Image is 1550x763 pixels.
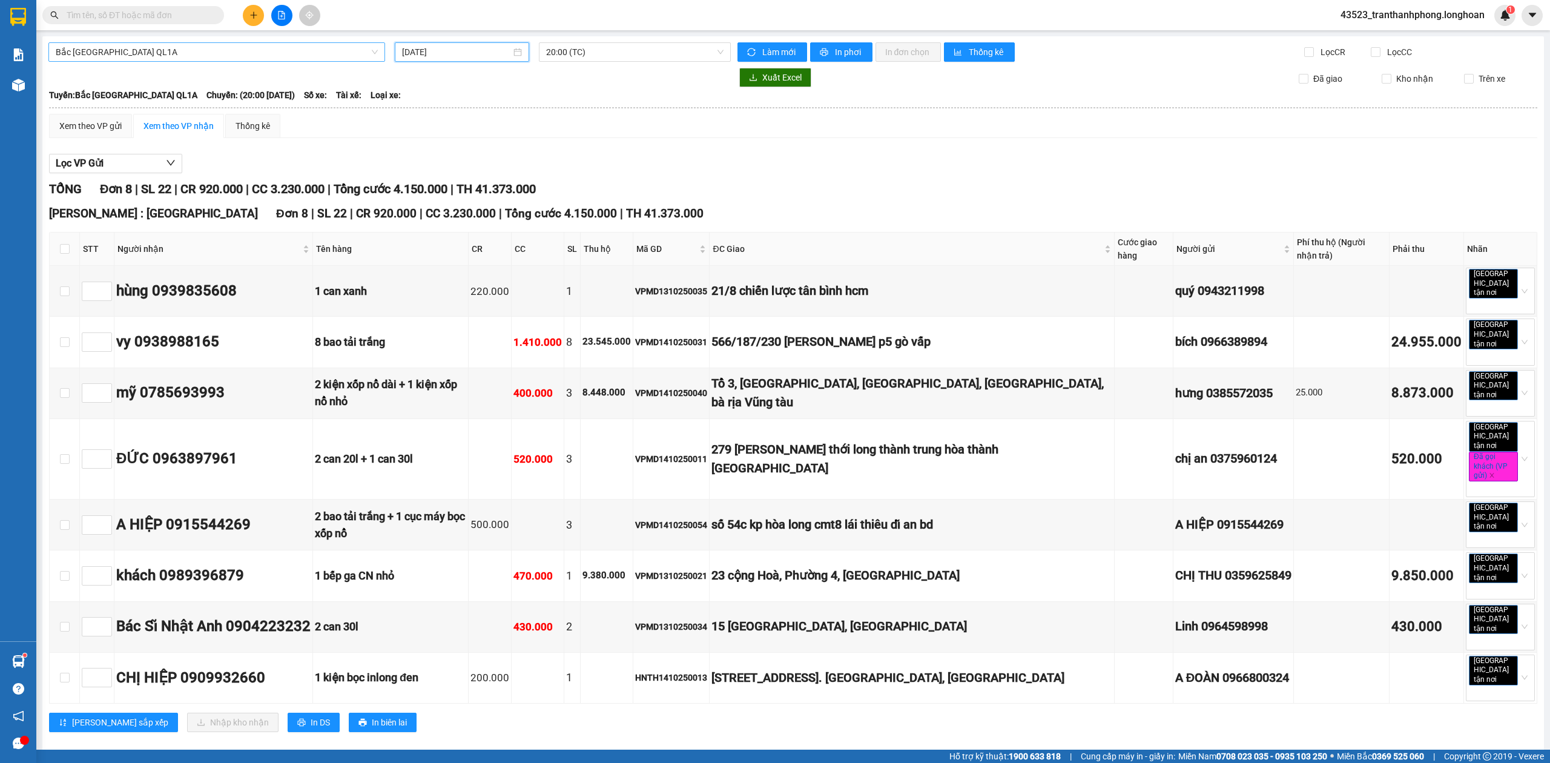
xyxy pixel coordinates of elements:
[949,750,1061,763] span: Hỗ trợ kỹ thuật:
[566,669,578,686] div: 1
[49,713,178,732] button: sort-ascending[PERSON_NAME] sắp xếp
[33,41,64,51] strong: CSKH:
[1316,45,1347,59] span: Lọc CR
[1469,371,1518,401] span: [GEOGRAPHIC_DATA] tận nơi
[1483,752,1491,761] span: copyright
[249,11,258,19] span: plus
[636,242,697,256] span: Mã GD
[1467,242,1534,256] div: Nhãn
[633,419,710,500] td: VPMD1410250011
[633,653,710,704] td: HNTH1410250013
[1469,269,1518,299] span: [GEOGRAPHIC_DATA] tận nơi
[1372,751,1424,761] strong: 0369 525 060
[349,713,417,732] button: printerIn biên lai
[1391,449,1462,470] div: 520.000
[713,242,1102,256] span: ĐC Giao
[252,182,325,196] span: CC 3.230.000
[1296,386,1387,400] div: 25.000
[1499,524,1505,530] span: close
[50,11,59,19] span: search
[1308,72,1347,85] span: Đã giao
[566,567,578,584] div: 1
[49,206,258,220] span: [PERSON_NAME] : [GEOGRAPHIC_DATA]
[1294,233,1390,266] th: Phí thu hộ (Người nhận trả)
[1176,242,1281,256] span: Người gửi
[581,233,633,266] th: Thu hộ
[566,517,578,533] div: 3
[305,11,314,19] span: aim
[243,5,264,26] button: plus
[1391,332,1462,353] div: 24.955.000
[1499,575,1505,581] span: close
[5,41,92,62] span: [PHONE_NUMBER]
[747,48,757,58] span: sync
[1391,383,1462,404] div: 8.873.000
[313,233,469,266] th: Tên hàng
[1175,515,1291,534] div: A HIỆP 0915544269
[135,182,138,196] span: |
[1178,750,1327,763] span: Miền Nam
[372,716,407,729] span: In biên lai
[1433,750,1435,763] span: |
[141,182,171,196] span: SL 22
[116,615,311,638] div: Bác Sĩ Nhật Anh 0904223232
[317,206,347,220] span: SL 22
[13,683,24,695] span: question-circle
[566,385,578,401] div: 3
[633,266,710,317] td: VPMD1310250035
[358,718,367,728] span: printer
[1499,341,1505,347] span: close
[299,5,320,26] button: aim
[13,710,24,722] span: notification
[1382,45,1414,59] span: Lọc CC
[470,670,509,686] div: 200.000
[1469,422,1518,452] span: [GEOGRAPHIC_DATA] tận nơi
[5,73,183,90] span: Mã đơn: KQ121210250003
[1527,10,1538,21] span: caret-down
[1469,553,1518,583] span: [GEOGRAPHIC_DATA] tận nơi
[12,655,25,668] img: warehouse-icon
[187,713,279,732] button: downloadNhập kho nhận
[512,233,564,266] th: CC
[334,182,447,196] span: Tổng cước 4.150.000
[1175,669,1291,687] div: A ĐOÀN 0966800324
[513,385,562,401] div: 400.000
[566,283,578,300] div: 1
[143,119,214,133] div: Xem theo VP nhận
[85,5,245,22] strong: PHIẾU DÁN LÊN HÀNG
[635,518,707,532] div: VPMD1410250054
[297,718,306,728] span: printer
[315,283,466,300] div: 1 can xanh
[1469,656,1518,685] span: [GEOGRAPHIC_DATA] tận nơi
[835,45,863,59] span: In phơi
[633,602,710,653] td: VPMD1310250034
[311,716,330,729] span: In DS
[635,386,707,400] div: VPMD1410250040
[711,617,1112,636] div: 15 [GEOGRAPHIC_DATA], [GEOGRAPHIC_DATA]
[954,48,964,58] span: bar-chart
[1522,5,1543,26] button: caret-down
[1506,5,1515,14] sup: 1
[1469,452,1518,481] span: Đã gọi khách (VP gửi)
[59,718,67,728] span: sort-ascending
[566,451,578,467] div: 3
[1390,233,1464,266] th: Phải thu
[969,45,1005,59] span: Thống kê
[1009,751,1061,761] strong: 1900 633 818
[271,5,292,26] button: file-add
[49,182,82,196] span: TỔNG
[96,41,242,63] span: CÔNG TY TNHH CHUYỂN PHÁT NHANH BẢO AN
[80,233,114,266] th: STT
[116,280,311,303] div: hùng 0939835608
[1474,72,1510,85] span: Trên xe
[749,73,757,83] span: download
[336,88,361,102] span: Tài xế:
[116,331,311,354] div: vy 0938988165
[49,154,182,173] button: Lọc VP Gửi
[1499,443,1505,449] span: close
[810,42,872,62] button: printerIn phơi
[246,182,249,196] span: |
[1499,626,1505,632] span: close
[1070,750,1072,763] span: |
[1330,754,1334,759] span: ⚪️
